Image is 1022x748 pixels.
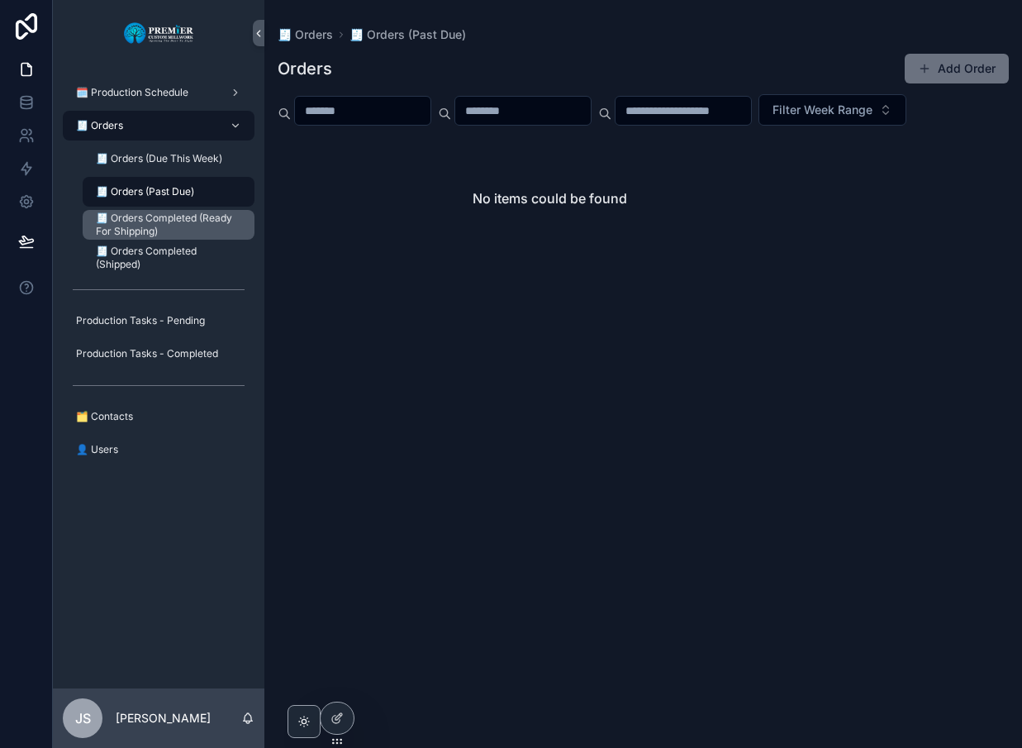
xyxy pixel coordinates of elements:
a: 🧾 Orders [278,26,333,43]
a: 👤 Users [63,435,254,465]
span: Production Tasks - Completed [76,347,218,360]
button: Select Button [758,94,906,126]
img: App logo [123,20,195,46]
span: 🧾 Orders Completed (Shipped) [96,245,238,271]
h1: Orders [278,57,332,80]
span: Filter Week Range [772,102,872,118]
a: 🗂️ Contacts [63,402,254,431]
a: 🧾 Orders (Past Due) [83,177,254,207]
a: 🧾 Orders (Past Due) [349,26,466,43]
span: 👤 Users [76,443,118,456]
a: Production Tasks - Completed [63,339,254,369]
span: 🧾 Orders (Due This Week) [96,152,222,165]
span: 🧾 Orders Completed (Ready For Shipping) [96,212,238,238]
span: 🧾 Orders (Past Due) [96,185,194,198]
span: 🧾 Orders [76,119,123,132]
span: 🗓️ Production Schedule [76,86,188,99]
span: JS [75,708,91,728]
button: Add Order [905,54,1009,83]
a: 🗓️ Production Schedule [63,78,254,107]
p: [PERSON_NAME] [116,710,211,727]
a: 🧾 Orders [63,111,254,141]
span: 🗂️ Contacts [76,410,133,423]
div: scrollable content [53,66,264,486]
a: 🧾 Orders Completed (Ready For Shipping) [83,210,254,240]
a: 🧾 Orders (Due This Week) [83,144,254,174]
a: 🧾 Orders Completed (Shipped) [83,243,254,273]
h2: No items could be found [473,188,627,208]
span: Production Tasks - Pending [76,314,205,327]
a: Production Tasks - Pending [63,306,254,336]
